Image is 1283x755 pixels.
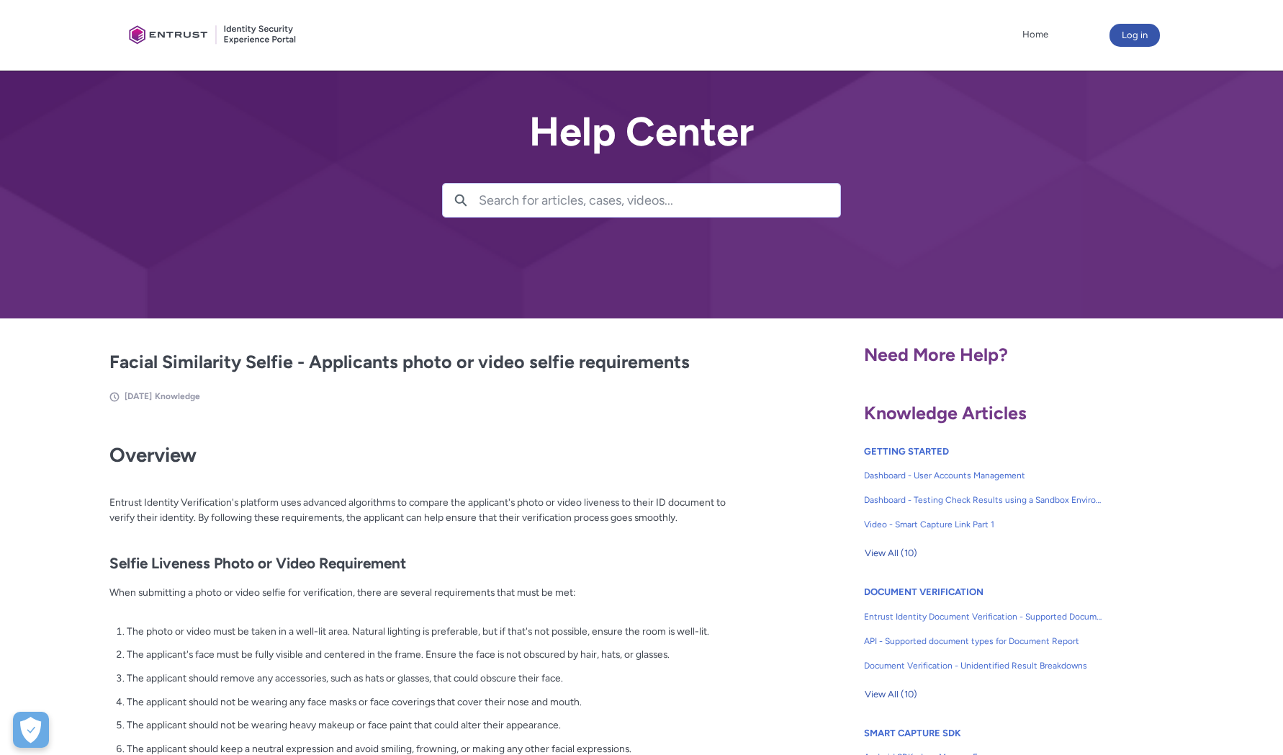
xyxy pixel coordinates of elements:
p: The applicant's face must be fully visible and centered in the frame. Ensure the face is not obsc... [127,647,745,662]
a: Video - Smart Capture Link Part 1 [864,512,1103,537]
p: The applicant should not be wearing any face masks or face coverings that cover their nose and mo... [127,694,745,710]
span: Entrust Identity Document Verification - Supported Document type and size [864,610,1103,623]
button: View All (10) [864,542,918,565]
h2: Help Center [442,110,841,154]
strong: Overview [109,443,197,467]
h2: Selfie Liveness Photo or Video Requirement [109,537,745,573]
input: Search for articles, cases, videos... [479,184,840,217]
p: The applicant should remove any accessories, such as hats or glasses, that could obscure their face. [127,671,745,686]
span: Need More Help? [864,344,1008,365]
button: Search [443,184,479,217]
p: When submitting a photo or video selfie for verification, there are several requirements that mus... [109,585,745,615]
span: Document Verification - Unidentified Result Breakdowns [864,659,1103,672]
a: SMART CAPTURE SDK [864,728,961,738]
span: Dashboard - Testing Check Results using a Sandbox Environment [864,493,1103,506]
span: View All (10) [865,684,917,705]
p: Entrust Identity Verification's platform uses advanced algorithms to compare the applicant's phot... [109,480,745,524]
button: Open Preferences [13,712,49,748]
a: Dashboard - User Accounts Management [864,463,1103,488]
span: Knowledge Articles [864,402,1027,424]
div: Cookie Preferences [13,712,49,748]
li: Knowledge [155,390,200,403]
button: View All (10) [864,683,918,706]
span: View All (10) [865,542,917,564]
a: Dashboard - Testing Check Results using a Sandbox Environment [864,488,1103,512]
a: Home [1019,24,1052,45]
a: Document Verification - Unidentified Result Breakdowns [864,653,1103,678]
h2: Facial Similarity Selfie - Applicants photo or video selfie requirements [109,349,745,376]
span: Video - Smart Capture Link Part 1 [864,518,1103,531]
span: [DATE] [125,391,152,401]
span: Dashboard - User Accounts Management [864,469,1103,482]
a: API - Supported document types for Document Report [864,629,1103,653]
p: The applicant should not be wearing heavy makeup or face paint that could alter their appearance. [127,718,745,733]
span: API - Supported document types for Document Report [864,635,1103,648]
p: The photo or video must be taken in a well-lit area. Natural lighting is preferable, but if that'... [127,624,745,639]
a: Entrust Identity Document Verification - Supported Document type and size [864,604,1103,629]
a: GETTING STARTED [864,446,949,457]
button: Log in [1109,24,1160,47]
a: DOCUMENT VERIFICATION [864,586,983,597]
